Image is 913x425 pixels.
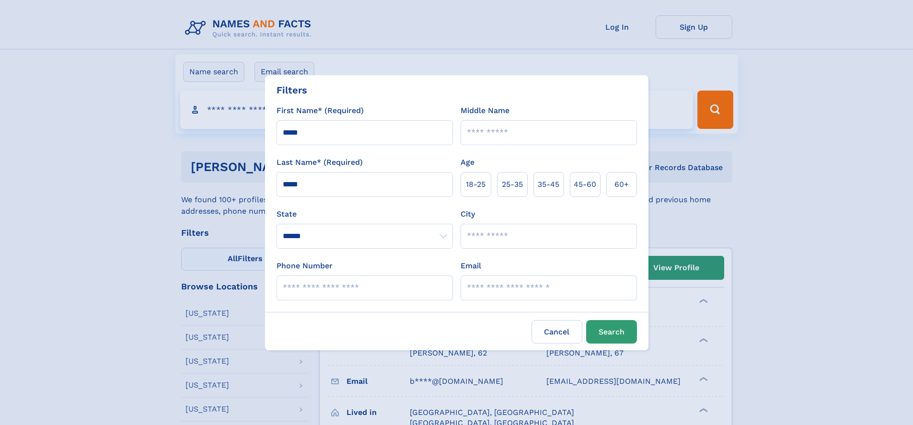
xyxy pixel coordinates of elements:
[466,179,485,190] span: 18‑25
[277,208,453,220] label: State
[586,320,637,344] button: Search
[461,208,475,220] label: City
[461,260,481,272] label: Email
[502,179,523,190] span: 25‑35
[277,105,364,116] label: First Name* (Required)
[461,157,474,168] label: Age
[574,179,596,190] span: 45‑60
[538,179,559,190] span: 35‑45
[277,260,333,272] label: Phone Number
[461,105,509,116] label: Middle Name
[532,320,582,344] label: Cancel
[614,179,629,190] span: 60+
[277,157,363,168] label: Last Name* (Required)
[277,83,307,97] div: Filters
